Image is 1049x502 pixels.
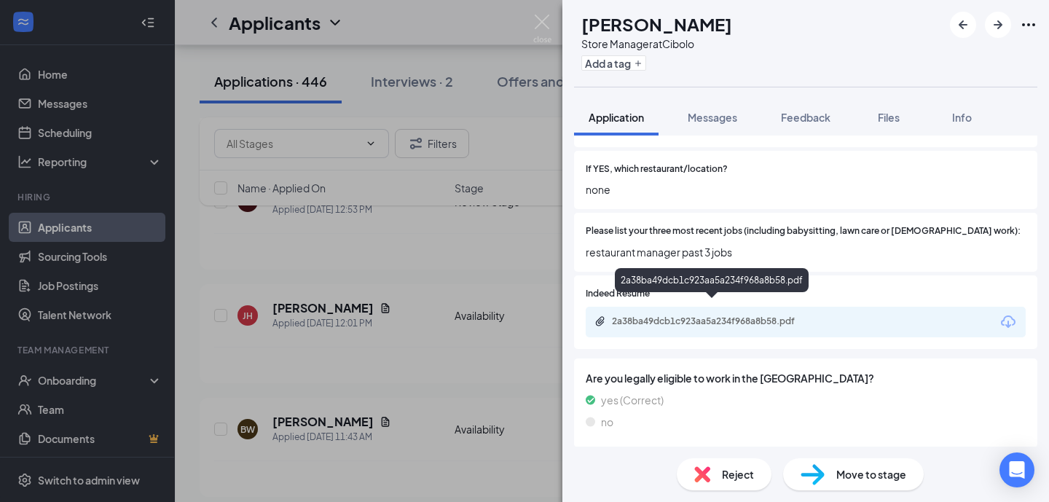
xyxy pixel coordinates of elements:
span: Please list your three most recent jobs (including babysitting, lawn care or [DEMOGRAPHIC_DATA] w... [586,224,1021,238]
span: If YES, which restaurant/location? [586,162,728,176]
svg: Paperclip [594,315,606,327]
span: Messages [688,111,737,124]
svg: Ellipses [1020,16,1037,34]
div: Open Intercom Messenger [999,452,1034,487]
span: Info [952,111,972,124]
svg: Download [999,313,1017,331]
button: ArrowRight [985,12,1011,38]
span: Application [589,111,644,124]
span: none [586,181,1026,197]
svg: Plus [634,59,643,68]
span: restaurant manager past 3 jobs [586,244,1026,260]
span: Move to stage [836,466,906,482]
span: Indeed Resume [586,287,650,301]
button: ArrowLeftNew [950,12,976,38]
span: Are you legally eligible to work in the [GEOGRAPHIC_DATA]? [586,370,1026,386]
span: Feedback [781,111,830,124]
span: yes (Correct) [601,392,664,408]
span: no [601,414,613,430]
button: PlusAdd a tag [581,55,646,71]
svg: ArrowLeftNew [954,16,972,34]
span: Files [878,111,900,124]
a: Paperclip2a38ba49dcb1c923aa5a234f968a8b58.pdf [594,315,830,329]
div: 2a38ba49dcb1c923aa5a234f968a8b58.pdf [615,268,809,292]
div: Store Manager at Cibolo [581,36,732,51]
div: 2a38ba49dcb1c923aa5a234f968a8b58.pdf [612,315,816,327]
h1: [PERSON_NAME] [581,12,732,36]
svg: ArrowRight [989,16,1007,34]
span: Reject [722,466,754,482]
